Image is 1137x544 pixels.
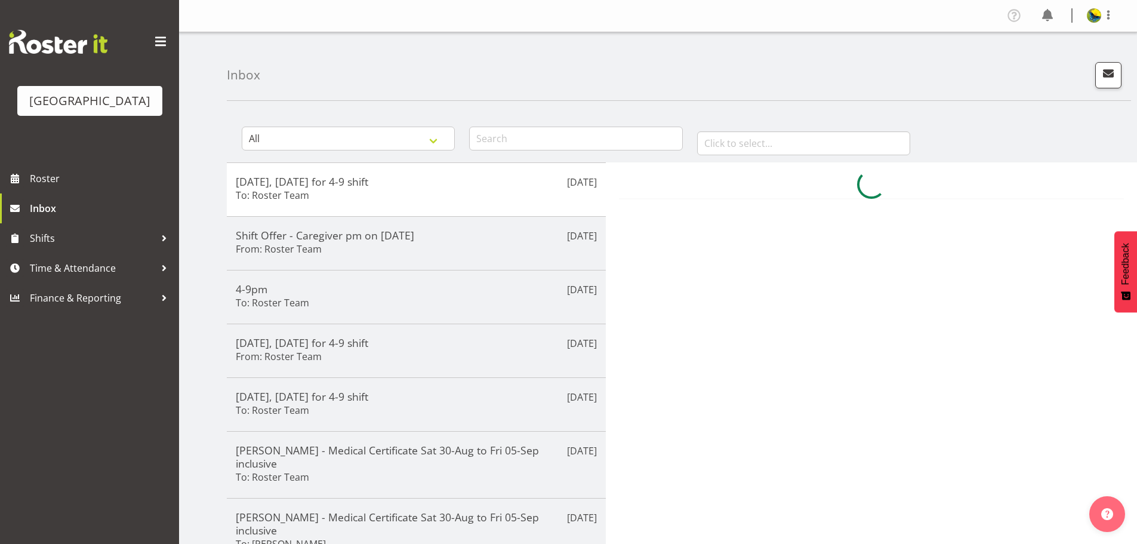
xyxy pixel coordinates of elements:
h5: Shift Offer - Caregiver pm on [DATE] [236,229,597,242]
h6: From: Roster Team [236,243,322,255]
span: Roster [30,170,173,188]
div: [GEOGRAPHIC_DATA] [29,92,150,110]
span: Time & Attendance [30,259,155,277]
input: Search [469,127,682,150]
button: Feedback - Show survey [1114,231,1137,312]
img: gemma-hall22491374b5f274993ff8414464fec47f.png [1087,8,1101,23]
p: [DATE] [567,229,597,243]
p: [DATE] [567,511,597,525]
span: Shifts [30,229,155,247]
h6: From: Roster Team [236,351,322,362]
p: [DATE] [567,390,597,404]
img: help-xxl-2.png [1101,508,1113,520]
span: Inbox [30,199,173,217]
span: Feedback [1120,243,1131,285]
h6: To: Roster Team [236,471,309,483]
h5: [PERSON_NAME] - Medical Certificate Sat 30-Aug to Fri 05-Sep inclusive [236,511,597,537]
p: [DATE] [567,282,597,297]
h4: Inbox [227,68,260,82]
p: [DATE] [567,444,597,458]
h5: [PERSON_NAME] - Medical Certificate Sat 30-Aug to Fri 05-Sep inclusive [236,444,597,470]
input: Click to select... [697,131,910,155]
span: Finance & Reporting [30,289,155,307]
h5: 4-9pm [236,282,597,296]
p: [DATE] [567,336,597,351]
h6: To: Roster Team [236,404,309,416]
p: [DATE] [567,175,597,189]
h5: [DATE], [DATE] for 4-9 shift [236,175,597,188]
h6: To: Roster Team [236,189,309,201]
h5: [DATE], [DATE] for 4-9 shift [236,336,597,349]
h6: To: Roster Team [236,297,309,309]
h5: [DATE], [DATE] for 4-9 shift [236,390,597,403]
img: Rosterit website logo [9,30,107,54]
